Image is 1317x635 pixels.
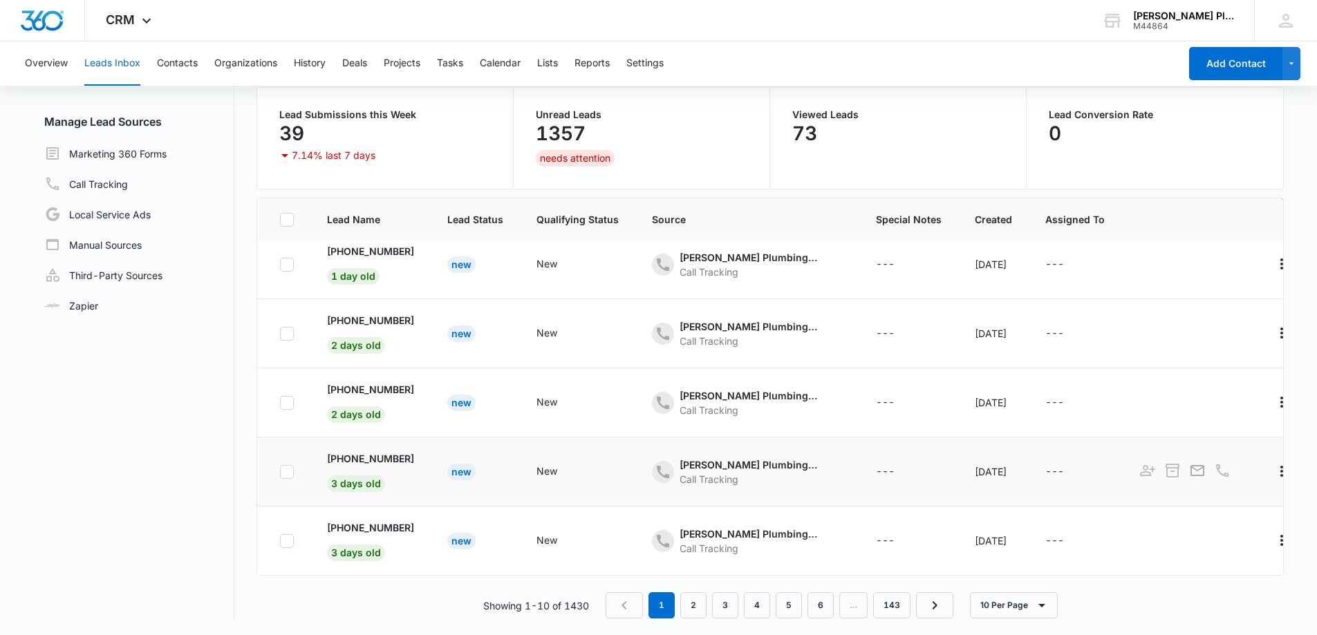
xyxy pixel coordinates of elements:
[1271,322,1293,344] button: Actions
[876,464,919,480] div: - - Select to Edit Field
[680,265,818,279] div: Call Tracking
[876,325,895,342] div: ---
[680,527,818,541] div: [PERSON_NAME] Plumbing - Ads
[1045,533,1064,549] div: ---
[292,151,375,160] p: 7.14% last 7 days
[876,395,895,411] div: ---
[1271,460,1293,482] button: Actions
[975,326,1012,341] div: [DATE]
[744,592,770,618] a: Page 4
[1045,464,1064,480] div: ---
[327,520,414,558] a: [PHONE_NUMBER]3 days old
[483,598,589,613] p: Showing 1-10 of 1430
[1045,256,1064,273] div: ---
[327,212,414,227] span: Lead Name
[1163,461,1182,480] button: Archive
[1045,325,1064,342] div: ---
[33,113,234,130] h3: Manage Lead Sources
[680,472,818,486] div: Call Tracking
[1045,395,1089,411] div: - - Select to Edit Field
[536,395,557,409] div: New
[106,12,135,27] span: CRM
[536,533,557,547] div: New
[652,250,843,279] div: - - Select to Edit Field
[876,256,895,273] div: ---
[1271,391,1293,413] button: Actions
[876,533,895,549] div: ---
[1045,533,1089,549] div: - - Select to Edit Field
[327,268,380,285] span: 1 day old
[44,145,167,162] a: Marketing 360 Forms
[327,451,414,489] a: [PHONE_NUMBER]3 days old
[447,256,476,273] div: New
[537,41,558,86] button: Lists
[327,382,414,397] p: [PHONE_NUMBER]
[1133,21,1234,31] div: account id
[652,319,843,348] div: - - Select to Edit Field
[792,110,1004,120] p: Viewed Leads
[807,592,834,618] a: Page 6
[327,406,385,423] span: 2 days old
[44,176,128,192] a: Call Tracking
[1049,110,1261,120] p: Lead Conversion Rate
[536,110,747,120] p: Unread Leads
[327,475,385,492] span: 3 days old
[876,464,895,480] div: ---
[1133,10,1234,21] div: account name
[384,41,420,86] button: Projects
[536,325,557,340] div: New
[157,41,198,86] button: Contacts
[876,325,919,342] div: - - Select to Edit Field
[214,41,277,86] button: Organizations
[327,382,414,420] a: [PHONE_NUMBER]2 days old
[447,533,476,549] div: New
[536,256,582,273] div: - - Select to Edit Field
[447,212,503,227] span: Lead Status
[680,403,818,417] div: Call Tracking
[1049,122,1061,144] p: 0
[480,41,521,86] button: Calendar
[652,457,843,486] div: - - Select to Edit Field
[1271,529,1293,551] button: Actions
[1213,469,1232,481] a: Call
[680,319,818,334] div: [PERSON_NAME] Plumbing - Ads
[327,313,414,328] p: [PHONE_NUMBER]
[776,592,802,618] a: Page 5
[447,258,476,270] a: New
[975,212,1012,227] span: Created
[447,328,476,339] a: New
[536,212,619,227] span: Qualifying Status
[1213,461,1232,480] button: Call
[447,397,476,408] a: New
[916,592,953,618] a: Next Page
[680,388,818,403] div: [PERSON_NAME] Plumbing - Ads
[447,464,476,480] div: New
[680,457,818,472] div: [PERSON_NAME] Plumbing - Ads
[626,41,664,86] button: Settings
[680,541,818,556] div: Call Tracking
[575,41,610,86] button: Reports
[437,41,463,86] button: Tasks
[876,256,919,273] div: - - Select to Edit Field
[1189,47,1282,80] button: Add Contact
[536,395,582,411] div: - - Select to Edit Field
[327,337,385,354] span: 2 days old
[327,244,414,282] a: [PHONE_NUMBER]1 day old
[876,212,942,227] span: Special Notes
[44,206,151,222] a: Local Service Ads
[712,592,738,618] a: Page 3
[536,533,582,549] div: - - Select to Edit Field
[652,388,843,417] div: - - Select to Edit Field
[648,592,675,618] em: 1
[294,41,326,86] button: History
[279,110,491,120] p: Lead Submissions this Week
[536,464,557,478] div: New
[1045,256,1089,273] div: - - Select to Edit Field
[975,257,1012,272] div: [DATE]
[1045,212,1105,227] span: Assigned To
[680,592,707,618] a: Page 2
[536,256,557,271] div: New
[84,41,140,86] button: Leads Inbox
[792,122,817,144] p: 73
[876,533,919,549] div: - - Select to Edit Field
